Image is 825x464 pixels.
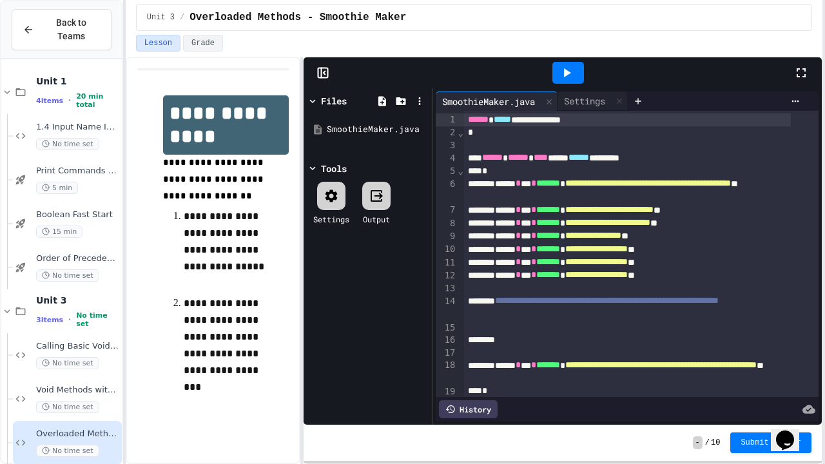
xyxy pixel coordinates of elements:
span: No time set [36,269,99,282]
div: 12 [436,269,457,282]
div: 1 [436,113,457,126]
div: 8 [436,217,457,230]
div: 3 [436,139,457,152]
span: 4 items [36,97,63,105]
button: Back to Teams [12,9,112,50]
div: SmoothieMaker.java [436,95,541,108]
span: • [68,95,71,106]
button: Submit Answer [730,432,811,453]
span: Submit Answer [741,438,801,448]
div: 16 [436,334,457,347]
button: Grade [183,35,223,52]
span: 1.4 Input Name In Class Practice [36,122,119,133]
div: Output [363,213,390,225]
div: 18 [436,359,457,385]
span: No time set [36,357,99,369]
span: 3 items [36,316,63,324]
span: Order of Precedence [36,253,119,264]
iframe: chat widget [771,412,812,451]
div: 15 [436,322,457,334]
div: Tools [321,162,347,175]
span: Fold line [458,166,464,176]
span: No time set [36,445,99,457]
span: • [68,314,71,325]
span: Calling Basic Void Methods [36,341,119,352]
div: 13 [436,282,457,295]
span: Unit 3 [36,295,119,306]
span: Fold line [458,128,464,138]
span: Overloaded Methods - Smoothie Maker [189,10,406,25]
div: Settings [313,213,349,225]
div: 5 [436,165,457,178]
span: Print Commands Fast Start [36,166,119,177]
div: 17 [436,347,457,360]
div: Files [321,94,347,108]
span: 15 min [36,226,82,238]
span: 10 [711,438,720,448]
button: Lesson [136,35,180,52]
div: SmoothieMaker.java [436,92,558,111]
span: - [693,436,703,449]
div: 19 [436,385,457,398]
span: Unit 3 [147,12,175,23]
span: Overloaded Methods - Smoothie Maker [36,429,119,440]
span: Unit 1 [36,75,119,87]
span: / [705,438,710,448]
span: 5 min [36,182,78,194]
div: 10 [436,243,457,256]
div: 9 [436,230,457,243]
div: History [439,400,498,418]
div: Settings [558,94,612,108]
span: / [180,12,184,23]
div: 7 [436,204,457,217]
span: No time set [36,138,99,150]
span: Boolean Fast Start [36,209,119,220]
span: 20 min total [76,92,119,109]
div: Settings [558,92,628,111]
div: 2 [436,126,457,139]
div: 11 [436,256,457,269]
div: SmoothieMaker.java [327,123,427,136]
span: No time set [36,401,99,413]
div: 4 [436,152,457,165]
div: 6 [436,178,457,204]
div: 14 [436,295,457,322]
span: Void Methods with Parameters - Pizza Receipt Builder [36,385,119,396]
span: No time set [76,311,119,328]
span: Back to Teams [42,16,101,43]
